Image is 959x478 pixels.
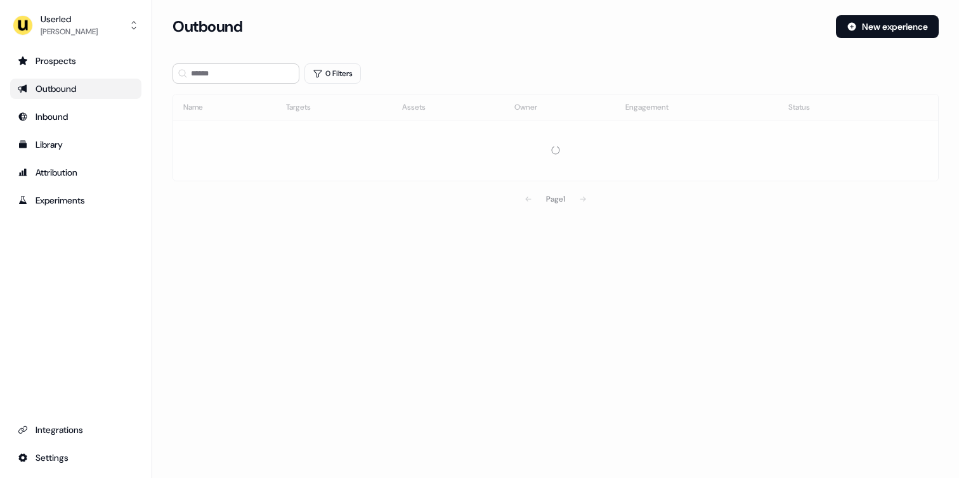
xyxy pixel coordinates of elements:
div: Attribution [18,166,134,179]
a: Go to Inbound [10,107,141,127]
div: Inbound [18,110,134,123]
a: Go to integrations [10,420,141,440]
div: Prospects [18,55,134,67]
button: 0 Filters [304,63,361,84]
a: Go to templates [10,134,141,155]
div: Outbound [18,82,134,95]
div: Userled [41,13,98,25]
div: Library [18,138,134,151]
a: Go to outbound experience [10,79,141,99]
div: Integrations [18,423,134,436]
button: Userled[PERSON_NAME] [10,10,141,41]
h3: Outbound [173,17,242,36]
a: Go to prospects [10,51,141,71]
div: [PERSON_NAME] [41,25,98,38]
div: Experiments [18,194,134,207]
div: Settings [18,451,134,464]
button: New experience [836,15,939,38]
a: Go to integrations [10,448,141,468]
a: Go to attribution [10,162,141,183]
a: Go to experiments [10,190,141,210]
